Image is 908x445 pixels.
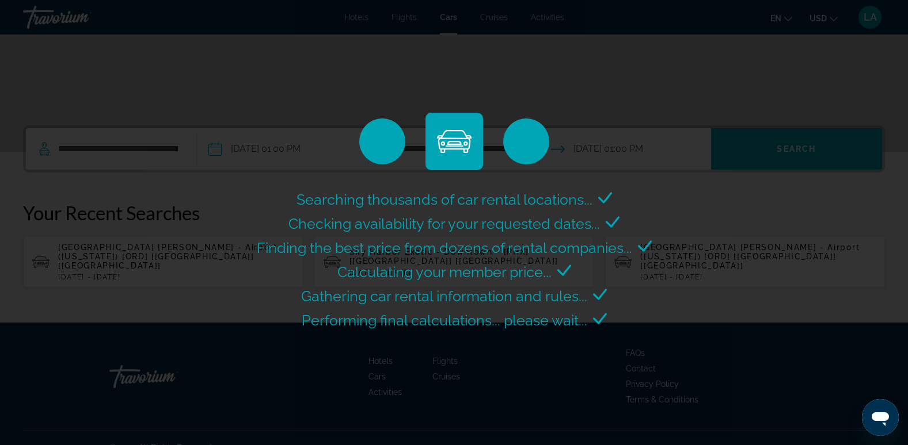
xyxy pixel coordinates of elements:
[288,215,600,232] span: Checking availability for your requested dates...
[302,312,587,329] span: Performing final calculations... please wait...
[257,239,632,256] span: Finding the best price from dozens of rental companies...
[862,399,899,436] iframe: Button to launch messaging window
[301,287,587,305] span: Gathering car rental information and rules...
[337,263,552,281] span: Calculating your member price...
[297,191,592,208] span: Searching thousands of car rental locations...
